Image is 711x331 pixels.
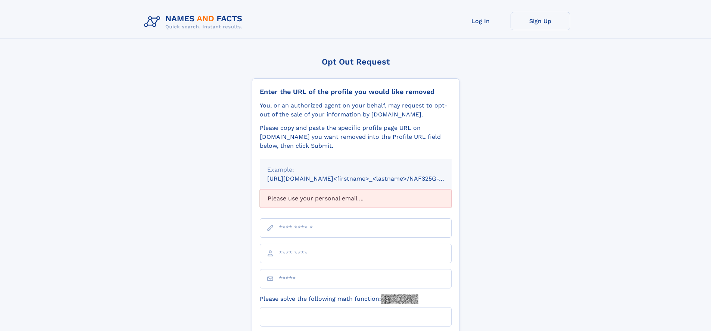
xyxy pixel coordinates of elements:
label: Please solve the following math function: [260,294,418,304]
div: Example: [267,165,444,174]
small: [URL][DOMAIN_NAME]<firstname>_<lastname>/NAF325G-xxxxxxxx [267,175,466,182]
a: Sign Up [511,12,570,30]
div: Please use your personal email ... [260,189,452,208]
div: Enter the URL of the profile you would like removed [260,88,452,96]
img: Logo Names and Facts [141,12,249,32]
div: You, or an authorized agent on your behalf, may request to opt-out of the sale of your informatio... [260,101,452,119]
div: Opt Out Request [252,57,459,66]
a: Log In [451,12,511,30]
div: Please copy and paste the specific profile page URL on [DOMAIN_NAME] you want removed into the Pr... [260,124,452,150]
